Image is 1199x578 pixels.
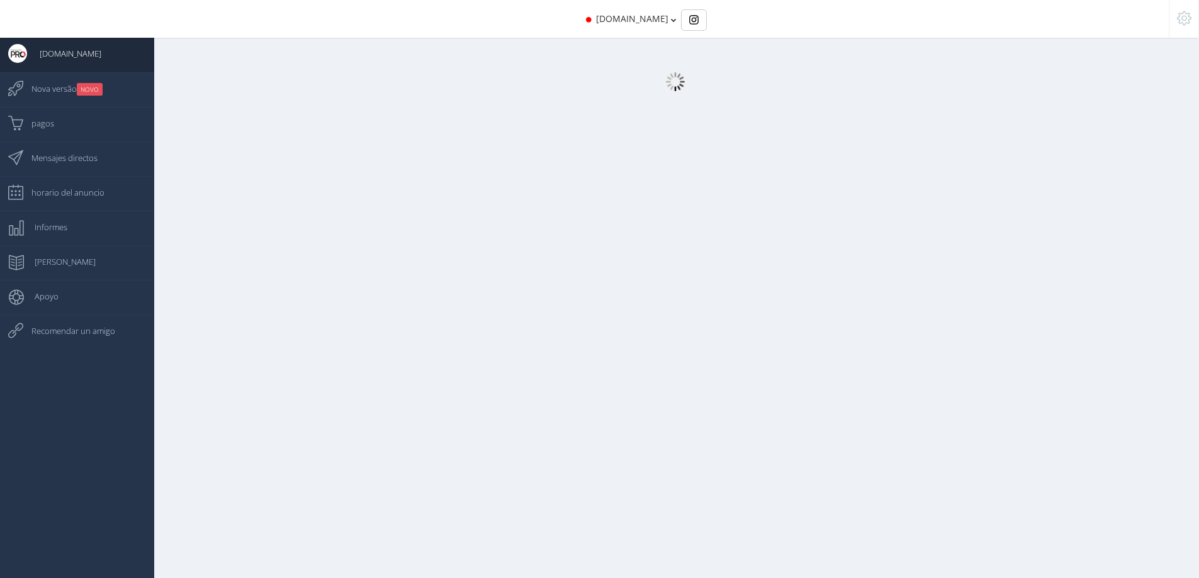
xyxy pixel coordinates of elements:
[19,177,104,208] span: horario del anuncio
[22,246,96,277] span: [PERSON_NAME]
[1103,540,1186,572] iframe: Abre un widget desde donde se puede obtener más información
[666,72,685,91] img: loader.gif
[689,15,699,25] img: Instagram_simple_icon.svg
[22,211,67,243] span: Informes
[19,315,115,347] span: Recomendar un amigo
[19,108,54,139] span: pagos
[19,142,98,174] span: Mensajes directos
[8,44,27,63] img: User Image
[681,9,707,31] div: Basic example
[22,281,59,312] span: Apoyo
[596,13,668,25] span: [DOMAIN_NAME]
[27,38,101,69] span: [DOMAIN_NAME]
[77,83,103,96] small: NOVO
[19,73,103,104] span: Nova versão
